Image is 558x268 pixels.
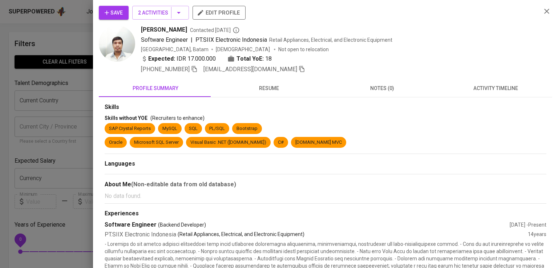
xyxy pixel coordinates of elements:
div: C# [278,139,284,146]
div: [DATE] - Present [510,221,546,228]
span: activity timeline [443,84,548,93]
b: (Non-editable data from old database) [131,181,236,188]
div: Skills [105,103,546,111]
span: (Backend Developer) [158,221,206,228]
span: 2 Activities [138,8,183,17]
b: Total YoE: [236,54,264,63]
span: PT.SIIX Electronic Indonesia [195,36,267,43]
span: edit profile [198,8,240,17]
span: profile summary [103,84,208,93]
span: Retail Appliances, Electrical, and Electronic Equipment [269,37,392,43]
div: Experiences [105,210,546,218]
span: 18 [265,54,272,63]
span: (Recruiters to enhance) [150,115,205,121]
span: notes (0) [330,84,434,93]
div: SQL [189,125,198,132]
span: Software Engineer [141,36,188,43]
div: Visual Basic .NET ([DOMAIN_NAME]) [190,139,266,146]
div: PT.SIIX Electronic Indonesia [105,231,528,239]
div: About Me [105,180,546,189]
span: Save [105,8,123,17]
div: Software Engineer [105,221,510,229]
div: SAP Crystal Reports [109,125,151,132]
span: resume [217,84,321,93]
div: IDR 17.000.000 [141,54,216,63]
div: Bootstrap [236,125,258,132]
button: edit profile [193,6,246,20]
span: [EMAIL_ADDRESS][DOMAIN_NAME] [203,66,297,73]
div: Microsoft SQL Server [134,139,179,146]
div: MySQL [162,125,177,132]
b: Expected: [148,54,175,63]
a: edit profile [193,9,246,15]
div: 14 years [528,231,546,239]
img: 4a21f71f94811602efc7662565ec15f7.png [99,25,135,62]
div: [GEOGRAPHIC_DATA], Batam [141,46,209,53]
span: [PHONE_NUMBER] [141,66,190,73]
p: Not open to relocation [278,46,329,53]
div: Oracle [109,139,122,146]
span: [PERSON_NAME] [141,25,187,34]
span: [DEMOGRAPHIC_DATA] [216,46,271,53]
span: Contacted [DATE] [190,27,240,34]
p: No data found. [105,192,546,200]
button: 2 Activities [132,6,189,20]
div: Languages [105,160,546,168]
button: Save [99,6,129,20]
span: Skills without YOE [105,115,147,121]
span: | [191,36,193,44]
div: [DOMAIN_NAME] MVC [295,139,342,146]
p: (Retail Appliances, Electrical, and Electronic Equipment) [178,231,304,239]
div: PL/SQL [209,125,225,132]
